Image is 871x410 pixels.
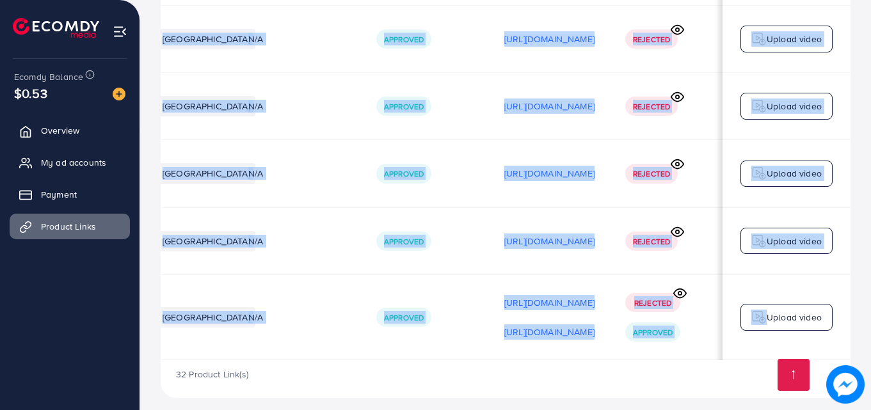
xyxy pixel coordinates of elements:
span: Rejected [633,168,670,179]
img: logo [751,99,767,114]
p: [URL][DOMAIN_NAME] [504,166,595,181]
span: N/A [248,235,263,248]
li: [GEOGRAPHIC_DATA] [157,96,255,116]
span: Approved [384,312,424,323]
img: logo [751,166,767,181]
p: Upload video [767,233,822,249]
span: Approved [384,34,424,45]
span: My ad accounts [41,156,106,169]
a: Product Links [10,214,130,239]
img: menu [113,24,127,39]
span: N/A [248,311,263,324]
p: [URL][DOMAIN_NAME] [504,99,595,114]
img: logo [751,31,767,47]
span: 32 Product Link(s) [176,368,248,381]
p: Upload video [767,99,822,114]
span: Ecomdy Balance [14,70,83,83]
span: N/A [248,167,263,180]
p: Upload video [767,310,822,325]
a: My ad accounts [10,150,130,175]
li: [GEOGRAPHIC_DATA] [157,29,255,49]
a: Payment [10,182,130,207]
span: Approved [384,168,424,179]
img: logo [751,233,767,249]
p: [URL][DOMAIN_NAME] [504,233,595,249]
span: Payment [41,188,77,201]
span: Approved [633,327,673,338]
img: image [826,365,865,404]
span: $0.53 [14,84,47,102]
span: Approved [384,236,424,247]
img: logo [13,18,99,38]
li: [GEOGRAPHIC_DATA] [157,307,255,327]
img: logo [751,310,767,325]
li: [GEOGRAPHIC_DATA] [157,163,255,184]
span: Approved [384,101,424,112]
span: Product Links [41,220,96,233]
span: Rejected [633,34,670,45]
p: [URL][DOMAIN_NAME] [504,295,595,310]
a: Overview [10,118,130,143]
p: [URL][DOMAIN_NAME] [504,31,595,47]
p: Upload video [767,31,822,47]
img: image [113,88,125,100]
p: [URL][DOMAIN_NAME] [504,324,595,340]
span: N/A [248,100,263,113]
p: Upload video [767,166,822,181]
span: Rejected [634,297,671,308]
li: [GEOGRAPHIC_DATA] [157,231,255,251]
span: Rejected [633,236,670,247]
span: Overview [41,124,79,137]
span: N/A [248,33,263,45]
span: Rejected [633,101,670,112]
